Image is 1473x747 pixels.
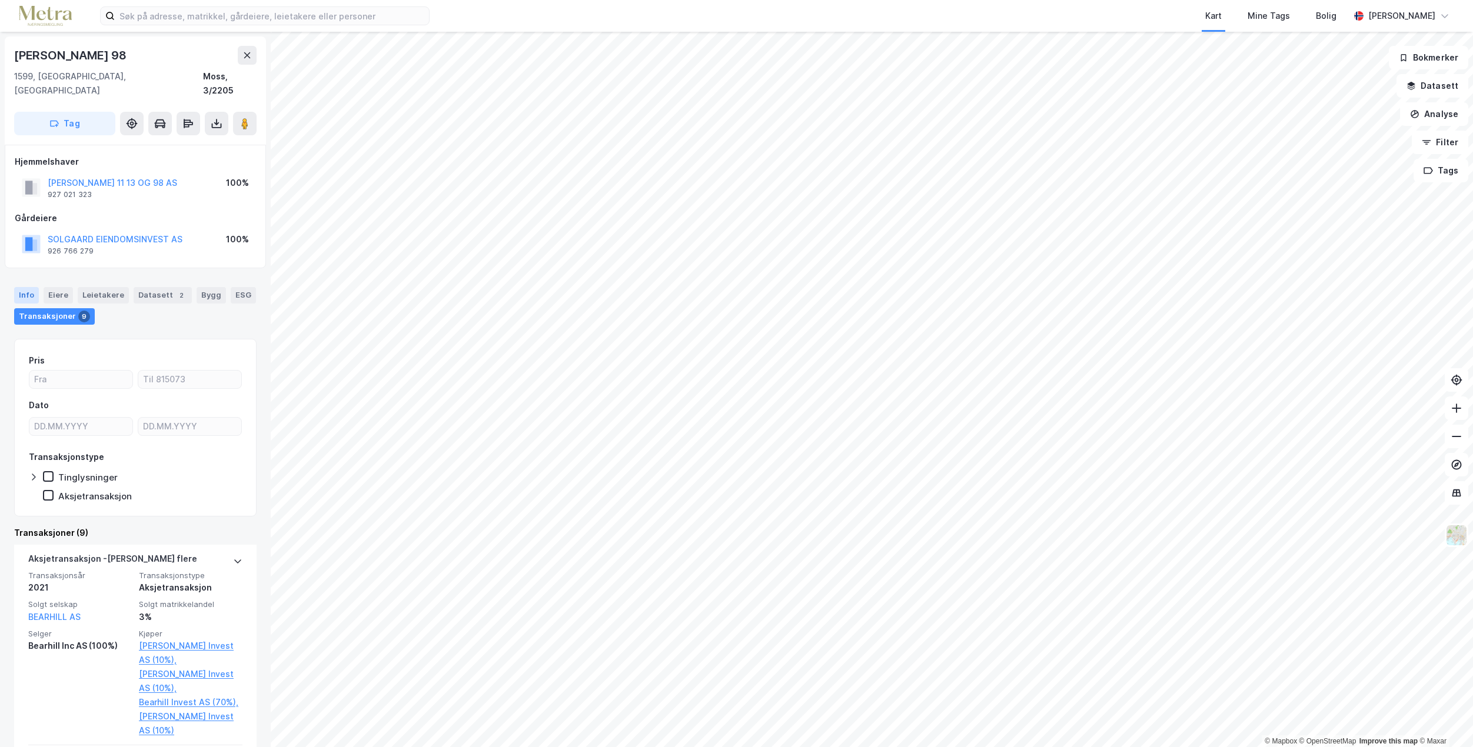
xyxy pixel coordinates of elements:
[1368,9,1435,23] div: [PERSON_NAME]
[14,526,257,540] div: Transaksjoner (9)
[138,418,241,435] input: DD.MM.YYYY
[139,571,242,581] span: Transaksjonstype
[48,190,92,199] div: 927 021 323
[28,581,132,595] div: 2021
[1396,74,1468,98] button: Datasett
[58,491,132,502] div: Aksjetransaksjon
[1389,46,1468,69] button: Bokmerker
[1316,9,1336,23] div: Bolig
[1359,737,1418,745] a: Improve this map
[197,287,226,304] div: Bygg
[15,155,256,169] div: Hjemmelshaver
[1248,9,1290,23] div: Mine Tags
[14,308,95,325] div: Transaksjoner
[138,371,241,388] input: Til 815073
[139,629,242,639] span: Kjøper
[14,112,115,135] button: Tag
[1414,691,1473,747] div: Kontrollprogram for chat
[1414,159,1468,182] button: Tags
[15,211,256,225] div: Gårdeiere
[139,581,242,595] div: Aksjetransaksjon
[1299,737,1356,745] a: OpenStreetMap
[134,287,192,304] div: Datasett
[1400,102,1468,126] button: Analyse
[28,599,132,609] span: Solgt selskap
[14,69,203,98] div: 1599, [GEOGRAPHIC_DATA], [GEOGRAPHIC_DATA]
[58,472,118,483] div: Tinglysninger
[14,46,129,65] div: [PERSON_NAME] 98
[226,176,249,190] div: 100%
[28,639,132,653] div: Bearhill Inc AS (100%)
[29,371,132,388] input: Fra
[226,232,249,246] div: 100%
[139,610,242,624] div: 3%
[28,629,132,639] span: Selger
[48,246,94,256] div: 926 766 279
[1414,691,1473,747] iframe: Chat Widget
[44,287,73,304] div: Eiere
[28,571,132,581] span: Transaksjonsår
[203,69,257,98] div: Moss, 3/2205
[78,311,90,322] div: 9
[29,450,104,464] div: Transaksjonstype
[78,287,129,304] div: Leietakere
[29,398,49,412] div: Dato
[29,354,45,368] div: Pris
[175,289,187,301] div: 2
[28,552,197,571] div: Aksjetransaksjon - [PERSON_NAME] flere
[139,599,242,609] span: Solgt matrikkelandel
[139,639,242,667] a: [PERSON_NAME] Invest AS (10%),
[19,6,72,26] img: metra-logo.256734c3b2bbffee19d4.png
[28,612,81,622] a: BEARHILL AS
[139,695,242,709] a: Bearhill Invest AS (70%),
[139,709,242,738] a: [PERSON_NAME] Invest AS (10%)
[14,287,39,304] div: Info
[1205,9,1222,23] div: Kart
[231,287,256,304] div: ESG
[115,7,429,25] input: Søk på adresse, matrikkel, gårdeiere, leietakere eller personer
[139,667,242,695] a: [PERSON_NAME] Invest AS (10%),
[29,418,132,435] input: DD.MM.YYYY
[1445,524,1468,546] img: Z
[1265,737,1297,745] a: Mapbox
[1412,131,1468,154] button: Filter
